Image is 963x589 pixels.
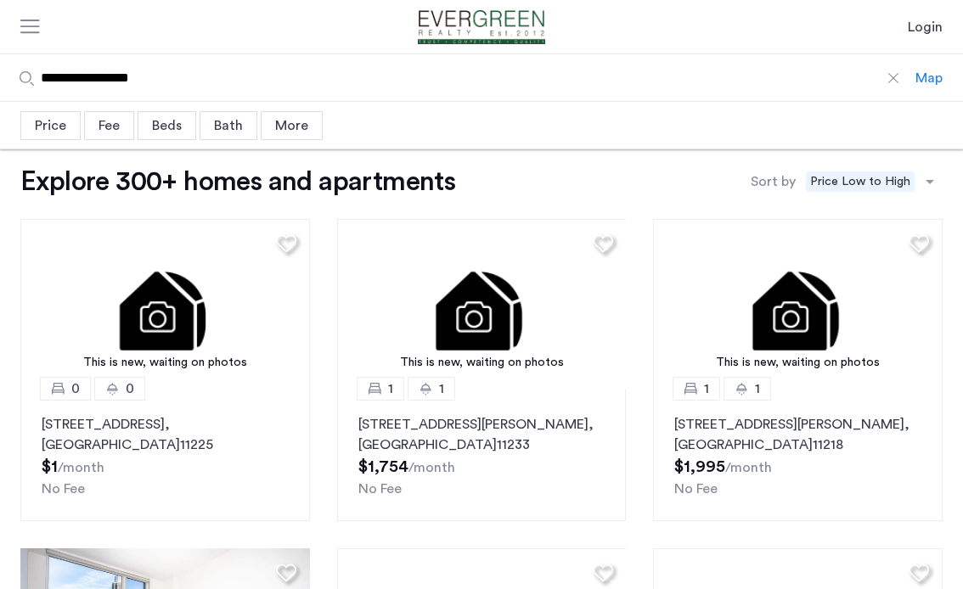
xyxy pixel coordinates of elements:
[20,389,310,521] a: 00[STREET_ADDRESS], [GEOGRAPHIC_DATA]11225No Fee
[200,111,257,140] div: Bath
[358,458,408,475] span: $1,754
[662,354,934,372] div: This is new, waiting on photos
[398,10,565,44] a: Cazamio Logo
[908,17,943,37] a: Login
[398,10,565,44] img: logo
[71,379,80,399] span: 0
[20,111,81,140] div: Price
[704,379,709,399] span: 1
[138,111,196,140] div: Beds
[653,389,943,521] a: 11[STREET_ADDRESS][PERSON_NAME], [GEOGRAPHIC_DATA]11218No Fee
[915,68,943,88] div: Map
[439,379,444,399] span: 1
[42,482,85,496] span: No Fee
[20,219,310,389] a: This is new, waiting on photos
[58,461,104,474] sub: /month
[337,219,627,389] img: 3.gif
[674,482,718,496] span: No Fee
[99,119,120,132] span: Fee
[725,461,772,474] sub: /month
[42,458,58,475] span: $1
[806,171,915,192] span: Price Low to High
[892,521,946,572] iframe: chat widget
[358,482,402,496] span: No Fee
[800,166,943,197] ng-select: sort-apartment
[653,219,943,389] a: This is new, waiting on photos
[346,354,618,372] div: This is new, waiting on photos
[126,379,134,399] span: 0
[261,111,323,140] div: More
[755,379,760,399] span: 1
[337,219,627,389] a: This is new, waiting on photos
[42,414,289,455] p: [STREET_ADDRESS] 11225
[388,379,393,399] span: 1
[674,458,725,475] span: $1,995
[751,171,796,192] label: Sort by
[674,414,921,455] p: [STREET_ADDRESS][PERSON_NAME] 11218
[29,354,301,372] div: This is new, waiting on photos
[20,219,310,389] img: 3.gif
[653,219,943,389] img: 3.gif
[337,389,627,521] a: 11[STREET_ADDRESS][PERSON_NAME], [GEOGRAPHIC_DATA]11233No Fee
[20,165,455,199] h1: Explore 300+ homes and apartments
[408,461,455,474] sub: /month
[358,414,605,455] p: [STREET_ADDRESS][PERSON_NAME] 11233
